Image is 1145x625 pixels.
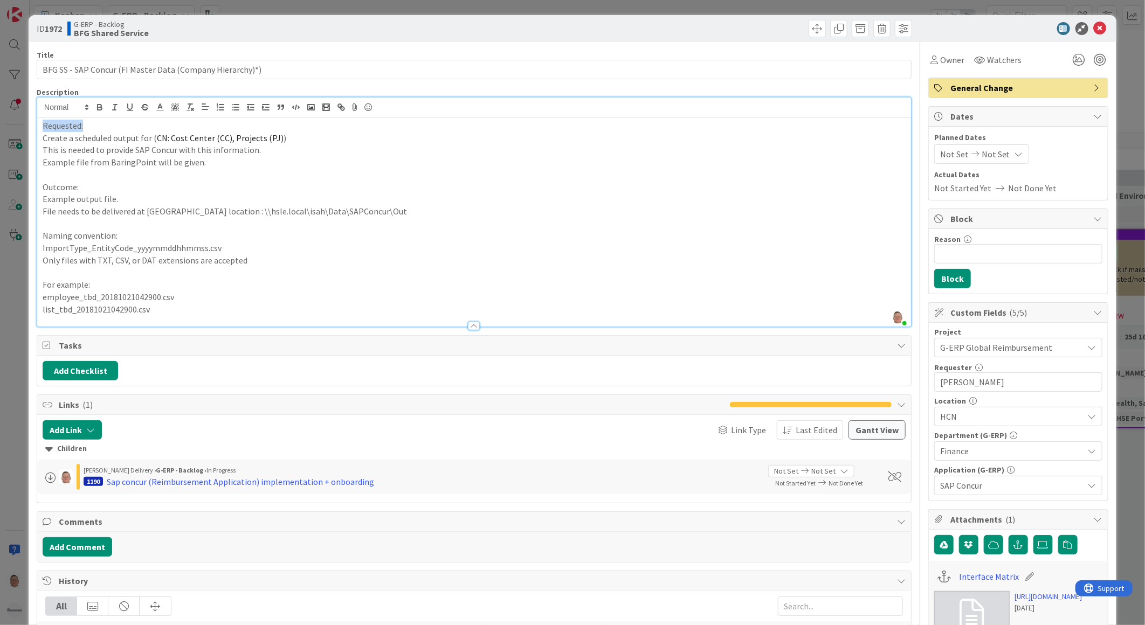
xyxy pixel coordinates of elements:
span: Not Started Yet [775,479,816,487]
p: employee_tbd_20181021042900.csv [43,291,906,303]
span: [PERSON_NAME] Delivery › [84,466,156,474]
span: Last Edited [796,423,837,436]
span: Not Started Yet [934,182,991,195]
span: G-ERP - Backlog [74,20,149,29]
div: Application (G-ERP) [934,466,1102,474]
span: Actual Dates [934,169,1102,180]
div: [DATE] [1015,602,1082,614]
p: Outcome: [43,181,906,193]
span: Not Set [774,466,798,477]
span: ID [37,22,62,35]
span: Not Done Yet [829,479,863,487]
span: Not Done Yet [1009,182,1057,195]
span: Description [37,87,79,97]
p: For example: [43,279,906,291]
p: Only files with TXT, CSV, or DAT extensions are accepted [43,254,906,267]
p: ImportType_EntityCode_yyyymmddhhmmss.csv [43,242,906,254]
p: Example file from BaringPoint will be given. [43,156,906,169]
span: Finance [940,445,1084,457]
span: HCN [940,410,1084,423]
label: Requester [934,363,972,372]
input: type card name here... [37,60,912,79]
div: Department (G-ERP) [934,432,1102,439]
p: Example output file. [43,193,906,205]
span: Owner [940,53,964,66]
span: Planned Dates [934,132,1102,143]
div: 1190 [84,477,103,486]
span: Support [23,2,49,15]
p: Requested: [43,120,906,132]
button: Gantt View [849,420,906,440]
span: In Progress [206,466,236,474]
span: Comments [59,515,892,528]
span: CN: Cost Center (CC), Projects (PJ) [157,133,284,143]
b: 1972 [45,23,62,34]
button: Add Comment [43,537,112,557]
button: Block [934,269,971,288]
p: File needs to be delivered at [GEOGRAPHIC_DATA] location : \\hsle.local\isah\Data\SAPConcur\Out [43,205,906,218]
button: Last Edited [777,420,843,440]
span: SAP Concur [940,479,1084,492]
span: Not Set [940,148,969,161]
span: Not Set [811,466,836,477]
span: Custom Fields [950,306,1088,319]
button: Add Checklist [43,361,118,380]
label: Reason [934,234,961,244]
b: BFG Shared Service [74,29,149,37]
span: Block [950,212,1088,225]
span: Not Set [982,148,1010,161]
span: Attachments [950,513,1088,526]
span: Tasks [59,339,892,352]
span: Links [59,398,725,411]
div: Children [45,443,903,455]
label: Title [37,50,54,60]
b: G-ERP - Backlog › [156,466,206,474]
img: lD [59,469,74,484]
span: G-ERP Global Reimbursement [940,340,1078,355]
input: Search... [778,596,903,616]
img: o7atu1bXEz0AwRIxqlOYmU5UxQC1bWsS.png [891,309,906,324]
span: ( 1 ) [82,399,93,410]
p: Create a scheduled output for ( ) [43,132,906,144]
a: Interface Matrix [959,570,1019,583]
button: Add Link [43,420,102,440]
span: Watchers [987,53,1022,66]
div: Sap concur (Reimbursement Application) implementation + onboarding [107,475,374,488]
p: list_tbd_20181021042900.csv [43,303,906,316]
p: This is needed to provide SAP Concur with this information. [43,144,906,156]
div: Location [934,397,1102,405]
div: All [46,597,77,615]
span: History [59,574,892,587]
span: Link Type [731,423,766,436]
span: ( 5/5 ) [1010,307,1027,318]
span: Dates [950,110,1088,123]
div: Project [934,328,1102,336]
span: General Change [950,81,1088,94]
span: ( 1 ) [1005,514,1016,525]
a: [URL][DOMAIN_NAME] [1015,591,1082,602]
p: Naming convention: [43,230,906,242]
